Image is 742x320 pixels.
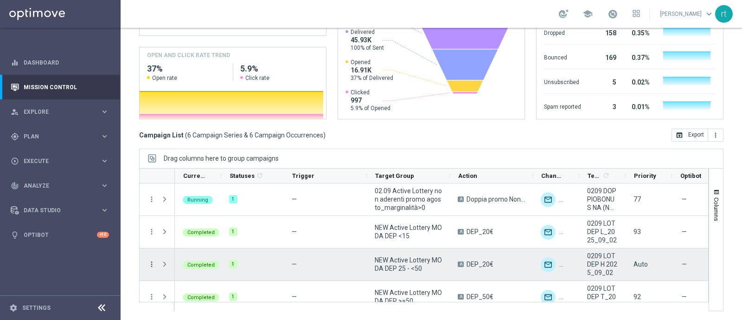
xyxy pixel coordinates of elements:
[245,74,269,82] span: Click rate
[601,170,610,181] span: Calculate column
[229,228,237,236] div: 1
[351,59,393,66] span: Opened
[541,257,556,272] div: Optimail
[10,207,109,214] button: Data Studio keyboard_arrow_right
[229,260,237,268] div: 1
[24,50,109,75] a: Dashboard
[147,260,156,268] i: more_vert
[672,131,723,138] multiple-options-button: Export to CSV
[467,293,493,301] span: DEP_50€
[140,183,175,216] div: Press SPACE to select this row.
[588,172,601,179] span: Templates
[100,206,109,215] i: keyboard_arrow_right
[255,170,263,181] span: Calculate column
[351,104,390,112] span: 5.9% of Opened
[147,293,156,301] button: more_vert
[10,133,109,140] button: gps_fixed Plan keyboard_arrow_right
[627,98,650,113] div: 0.01%
[375,256,442,273] span: NEW Active Lottery MODA DEP 25 - <50
[11,132,19,141] i: gps_fixed
[592,25,616,39] div: 158
[10,84,109,91] button: Mission Control
[100,107,109,116] i: keyboard_arrow_right
[10,157,109,165] button: play_circle_outline Execute keyboard_arrow_right
[375,288,442,305] span: NEW Active Lottery MODA DEP >=50
[183,228,219,236] colored-tag: Completed
[11,108,100,116] div: Explore
[11,222,109,247] div: Optibot
[541,290,556,305] img: Optimail
[10,59,109,66] div: equalizer Dashboard
[139,131,326,139] h3: Campaign List
[676,131,683,139] i: open_in_browser
[11,157,19,165] i: play_circle_outline
[541,225,556,240] img: Optimail
[323,131,326,139] span: )
[24,208,100,213] span: Data Studio
[713,197,720,221] span: Columns
[229,293,237,301] div: 1
[680,172,701,179] span: Optibot
[375,187,442,212] span: 02.09 Active Lottery non aderenti promo agosto_marginalità>0
[24,222,97,247] a: Optibot
[11,157,100,165] div: Execute
[633,293,641,300] span: 92
[187,131,323,139] span: 6 Campaign Series & 6 Campaign Occurrences
[240,63,319,74] h2: 5.9%
[541,172,563,179] span: Channel
[183,293,219,301] colored-tag: Completed
[187,262,215,268] span: Completed
[351,44,384,52] span: 100% of Sent
[587,219,618,244] span: 0209 LOT DEP L_2025_09_02
[682,293,687,301] span: —
[147,195,156,203] button: more_vert
[351,66,393,74] span: 16.91K
[292,228,297,235] span: —
[682,260,687,268] span: —
[292,293,297,300] span: —
[541,192,556,207] img: Optimail
[229,195,237,203] div: 1
[10,231,109,239] button: lightbulb Optibot +10
[11,182,100,190] div: Analyze
[230,172,255,179] span: Statuses
[9,304,18,312] i: settings
[633,261,648,268] span: Auto
[559,225,574,240] img: Other
[633,228,641,235] span: 93
[587,284,618,309] span: 0209 LOT DEP T_2025_09_02
[100,181,109,190] i: keyboard_arrow_right
[458,229,464,235] span: A
[10,108,109,116] button: person_search Explore keyboard_arrow_right
[24,109,100,115] span: Explore
[11,50,109,75] div: Dashboard
[559,290,574,305] img: Other
[712,131,719,139] i: more_vert
[672,129,708,142] button: open_in_browser Export
[183,195,213,204] colored-tag: Running
[704,9,714,19] span: keyboard_arrow_down
[467,228,493,236] span: DEP_20€
[11,132,100,141] div: Plan
[10,182,109,189] button: track_changes Analyze keyboard_arrow_right
[627,74,650,89] div: 0.02%
[24,158,100,164] span: Execute
[544,49,581,64] div: Bounced
[11,75,109,99] div: Mission Control
[587,252,618,277] span: 0209 LOT DEP H 2025_09_02
[24,134,100,139] span: Plan
[187,229,215,235] span: Completed
[375,172,414,179] span: Target Group
[183,260,219,269] colored-tag: Completed
[587,187,618,212] span: 0209 DOPPIOBONUS NA (NON ADERENTI)_2025_09_02
[292,172,314,179] span: Trigger
[682,228,687,236] span: —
